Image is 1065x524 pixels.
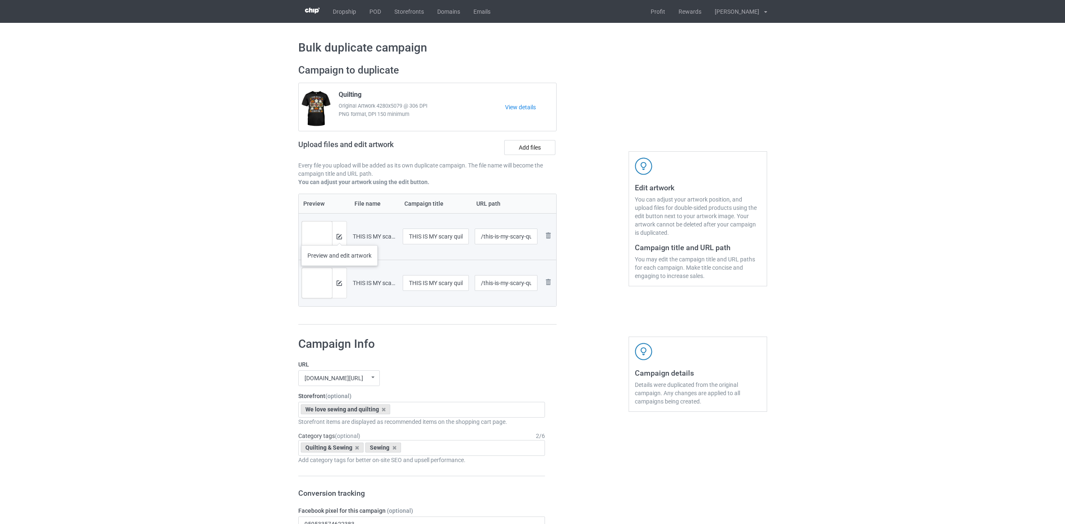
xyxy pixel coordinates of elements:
[708,1,759,22] div: [PERSON_NAME]
[305,375,363,381] div: [DOMAIN_NAME][URL]
[298,456,545,464] div: Add category tags for better on-site SEO and upsell performance.
[387,507,413,514] span: (optional)
[472,194,540,213] th: URL path
[298,179,429,185] b: You can adjust your artwork using the edit button.
[543,231,553,241] img: svg+xml;base64,PD94bWwgdmVyc2lvbj0iMS4wIiBlbmNvZGluZz0iVVRGLTgiPz4KPHN2ZyB3aWR0aD0iMjhweCIgaGVpZ2...
[635,195,761,237] div: You can adjust your artwork position, and upload files for double-sided products using the edit b...
[339,91,362,102] span: Quilting
[337,234,342,239] img: svg+xml;base64,PD94bWwgdmVyc2lvbj0iMS4wIiBlbmNvZGluZz0iVVRGLTgiPz4KPHN2ZyB3aWR0aD0iMTRweCIgaGVpZ2...
[298,40,767,55] h1: Bulk duplicate campaign
[337,280,342,286] img: svg+xml;base64,PD94bWwgdmVyc2lvbj0iMS4wIiBlbmNvZGluZz0iVVRGLTgiPz4KPHN2ZyB3aWR0aD0iMTRweCIgaGVpZ2...
[350,194,400,213] th: File name
[353,279,397,287] div: THIS IS MY scary quilter costume 3.png
[635,255,761,280] div: You may edit the campaign title and URL paths for each campaign. Make title concise and engaging ...
[339,102,505,110] span: Original Artwork 4280x5079 @ 306 DPI
[298,360,545,369] label: URL
[298,432,360,440] label: Category tags
[299,194,350,213] th: Preview
[298,337,545,352] h1: Campaign Info
[635,368,761,378] h3: Campaign details
[635,243,761,252] h3: Campaign title and URL path
[298,507,545,515] label: Facebook pixel for this campaign
[353,232,397,241] div: THIS IS MY scary quilter costume 2.png
[335,433,360,439] span: (optional)
[301,443,364,453] div: Quilting & Sewing
[543,277,553,287] img: svg+xml;base64,PD94bWwgdmVyc2lvbj0iMS4wIiBlbmNvZGluZz0iVVRGLTgiPz4KPHN2ZyB3aWR0aD0iMjhweCIgaGVpZ2...
[635,343,652,360] img: svg+xml;base64,PD94bWwgdmVyc2lvbj0iMS4wIiBlbmNvZGluZz0iVVRGLTgiPz4KPHN2ZyB3aWR0aD0iNDJweCIgaGVpZ2...
[305,7,319,14] img: 3d383065fc803cdd16c62507c020ddf8.png
[400,194,472,213] th: Campaign title
[298,64,557,77] h2: Campaign to duplicate
[504,140,555,155] label: Add files
[365,443,401,453] div: Sewing
[536,432,545,440] div: 2 / 6
[635,183,761,192] h3: Edit artwork
[298,140,453,155] h2: Upload files and edit artwork
[298,392,545,400] label: Storefront
[298,488,545,498] h3: Conversion tracking
[635,381,761,406] div: Details were duplicated from the original campaign. Any changes are applied to all campaigns bein...
[325,393,352,399] span: (optional)
[298,161,557,178] p: Every file you upload will be added as its own duplicate campaign. The file name will become the ...
[635,157,652,175] img: svg+xml;base64,PD94bWwgdmVyc2lvbj0iMS4wIiBlbmNvZGluZz0iVVRGLTgiPz4KPHN2ZyB3aWR0aD0iNDJweCIgaGVpZ2...
[301,245,378,266] div: Preview and edit artwork
[301,404,391,414] div: We love sewing and quilting
[302,221,332,257] img: original.png
[339,110,505,118] span: PNG format, DPI 150 minimum
[298,418,545,426] div: Storefront items are displayed as recommended items on the shopping cart page.
[505,103,556,111] a: View details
